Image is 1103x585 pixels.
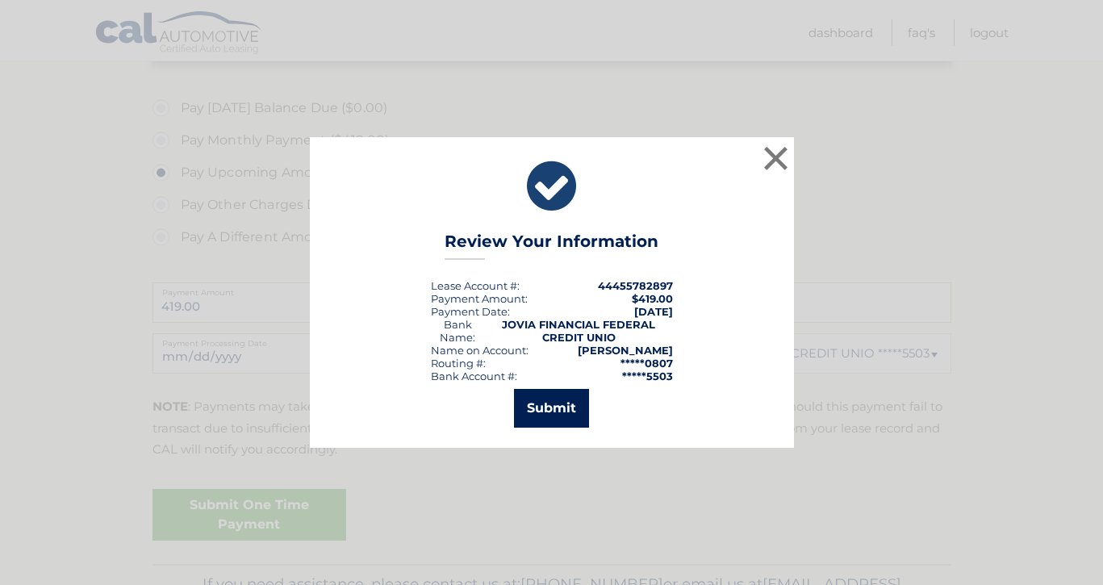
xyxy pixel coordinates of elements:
[598,279,673,292] strong: 44455782897
[431,370,517,382] div: Bank Account #:
[514,389,589,428] button: Submit
[445,232,658,260] h3: Review Your Information
[502,318,655,344] strong: JOVIA FINANCIAL FEDERAL CREDIT UNIO
[632,292,673,305] span: $419.00
[760,142,792,174] button: ×
[431,292,528,305] div: Payment Amount:
[578,344,673,357] strong: [PERSON_NAME]
[431,357,486,370] div: Routing #:
[431,318,485,344] div: Bank Name:
[431,305,508,318] span: Payment Date
[431,305,510,318] div: :
[634,305,673,318] span: [DATE]
[431,344,529,357] div: Name on Account:
[431,279,520,292] div: Lease Account #:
